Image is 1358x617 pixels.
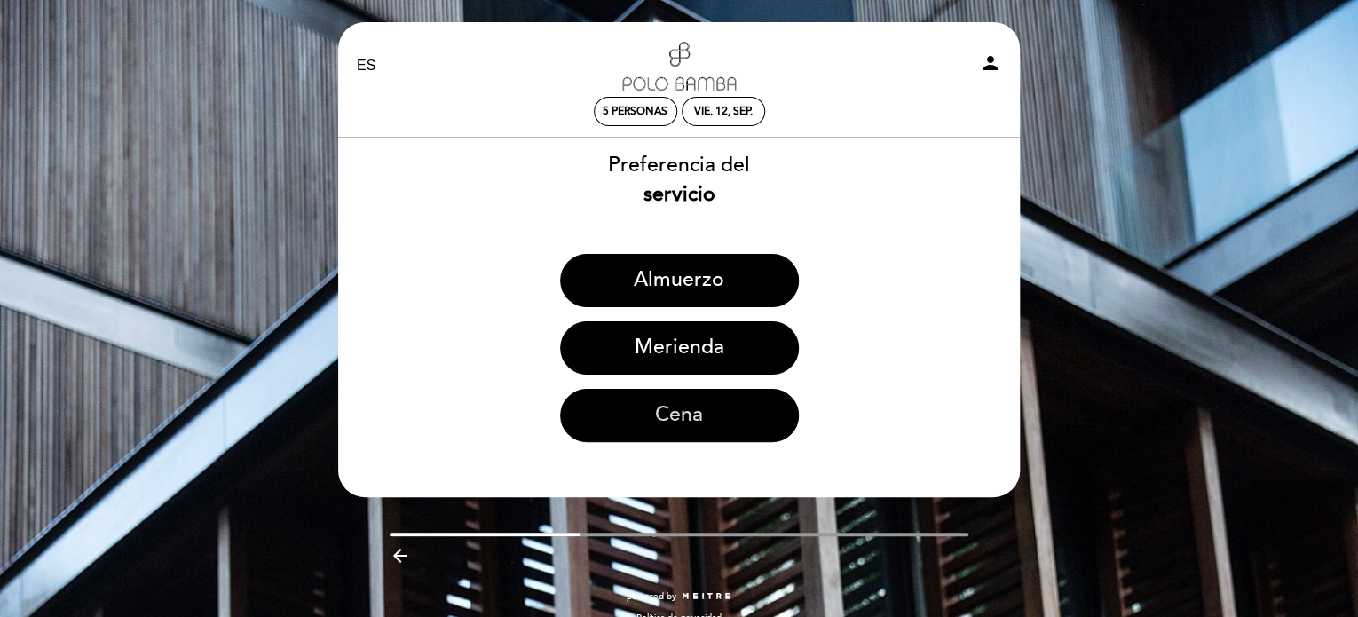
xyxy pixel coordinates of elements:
[627,590,731,603] a: powered by
[694,105,753,118] div: vie. 12, sep.
[390,545,411,566] i: arrow_backward
[560,389,799,442] button: Cena
[603,105,667,118] span: 5 personas
[560,254,799,307] button: Almuerzo
[337,151,1021,210] div: Preferencia del
[568,42,790,91] a: Polobamba Café
[681,592,731,601] img: MEITRE
[980,52,1001,80] button: person
[643,182,715,207] b: servicio
[980,52,1001,74] i: person
[560,321,799,375] button: Merienda
[627,590,676,603] span: powered by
